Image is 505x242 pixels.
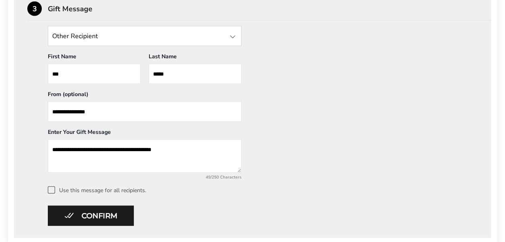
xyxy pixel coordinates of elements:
[48,139,241,172] textarea: Add a message
[149,52,241,64] div: Last Name
[48,5,491,12] div: Gift Message
[48,52,141,64] div: First Name
[48,26,241,46] input: State
[27,1,42,16] div: 3
[48,64,141,84] input: First Name
[48,90,241,101] div: From (optional)
[48,205,134,226] button: Confirm button
[48,186,478,193] label: Use this message for all recipients.
[48,101,241,121] input: From
[48,174,241,180] div: 49/250 Characters
[149,64,241,84] input: Last Name
[48,128,241,139] div: Enter Your Gift Message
